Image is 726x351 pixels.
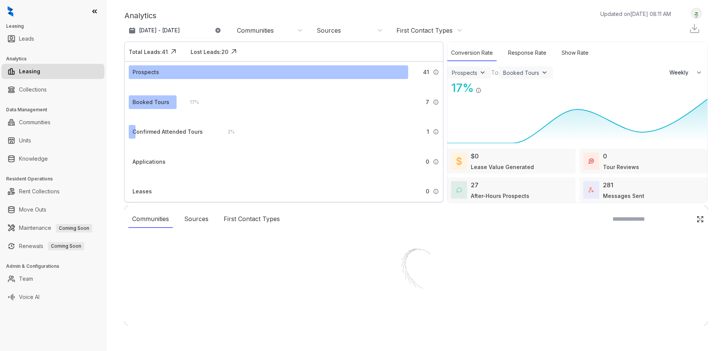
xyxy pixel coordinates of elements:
[669,69,693,76] span: Weekly
[19,31,34,46] a: Leads
[603,152,607,161] div: 0
[2,184,104,199] li: Rent Collections
[603,180,613,190] div: 281
[48,242,84,250] span: Coming Soon
[220,210,284,228] div: First Contact Types
[423,68,429,76] span: 41
[427,128,429,136] span: 1
[6,263,106,270] h3: Admin & Configurations
[6,175,106,182] h3: Resident Operations
[603,192,644,200] div: Messages Sent
[426,158,429,166] span: 0
[133,98,169,106] div: Booked Tours
[481,81,493,92] img: Click Icon
[471,163,534,171] div: Lease Value Generated
[133,187,152,196] div: Leases
[2,82,104,97] li: Collections
[456,157,462,166] img: LeaseValue
[403,308,430,316] div: Loading...
[589,158,594,164] img: TourReviews
[6,23,106,30] h3: Leasing
[689,23,700,34] img: Download
[680,216,687,222] img: SearchIcon
[426,98,429,106] span: 7
[19,82,47,97] a: Collections
[2,133,104,148] li: Units
[558,45,592,61] div: Show Rate
[191,48,228,56] div: Lost Leads: 20
[8,6,13,17] img: logo
[133,158,166,166] div: Applications
[2,220,104,236] li: Maintenance
[19,115,51,130] a: Communities
[180,210,212,228] div: Sources
[447,79,474,96] div: 17 %
[2,271,104,286] li: Team
[396,26,453,35] div: First Contact Types
[447,45,497,61] div: Conversion Rate
[603,163,639,171] div: Tour Reviews
[133,128,203,136] div: Confirmed Attended Tours
[491,68,499,77] div: To
[433,129,439,135] img: Info
[168,46,179,57] img: Click Icon
[6,106,106,113] h3: Data Management
[128,210,173,228] div: Communities
[19,289,39,305] a: Voice AI
[696,215,704,223] img: Click Icon
[317,26,341,35] div: Sources
[378,232,454,308] img: Loader
[19,184,60,199] a: Rent Collections
[589,187,594,193] img: TotalFum
[125,10,156,21] p: Analytics
[129,48,168,56] div: Total Leads: 41
[19,271,33,286] a: Team
[433,159,439,165] img: Info
[2,151,104,166] li: Knowledge
[433,188,439,194] img: Info
[237,26,274,35] div: Communities
[541,69,548,76] img: ViewFilterArrow
[19,133,31,148] a: Units
[471,152,479,161] div: $0
[182,98,199,106] div: 17 %
[665,66,707,79] button: Weekly
[228,46,240,57] img: Click Icon
[19,239,84,254] a: RenewalsComing Soon
[2,202,104,217] li: Move Outs
[19,151,48,166] a: Knowledge
[2,31,104,46] li: Leads
[456,187,462,193] img: AfterHoursConversations
[471,180,478,190] div: 27
[433,69,439,75] img: Info
[2,64,104,79] li: Leasing
[504,45,550,61] div: Response Rate
[691,9,702,17] img: UserAvatar
[452,70,477,76] div: Prospects
[503,70,539,76] div: Booked Tours
[2,115,104,130] li: Communities
[19,64,40,79] a: Leasing
[19,202,46,217] a: Move Outs
[433,99,439,105] img: Info
[426,187,429,196] span: 0
[2,239,104,254] li: Renewals
[133,68,159,76] div: Prospects
[475,87,481,93] img: Info
[471,192,529,200] div: After-Hours Prospects
[139,27,180,34] p: [DATE] - [DATE]
[125,24,227,37] button: [DATE] - [DATE]
[56,224,92,232] span: Coming Soon
[2,289,104,305] li: Voice AI
[220,128,235,136] div: 2 %
[6,55,106,62] h3: Analytics
[600,10,671,18] p: Updated on [DATE] 08:11 AM
[479,69,486,76] img: ViewFilterArrow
